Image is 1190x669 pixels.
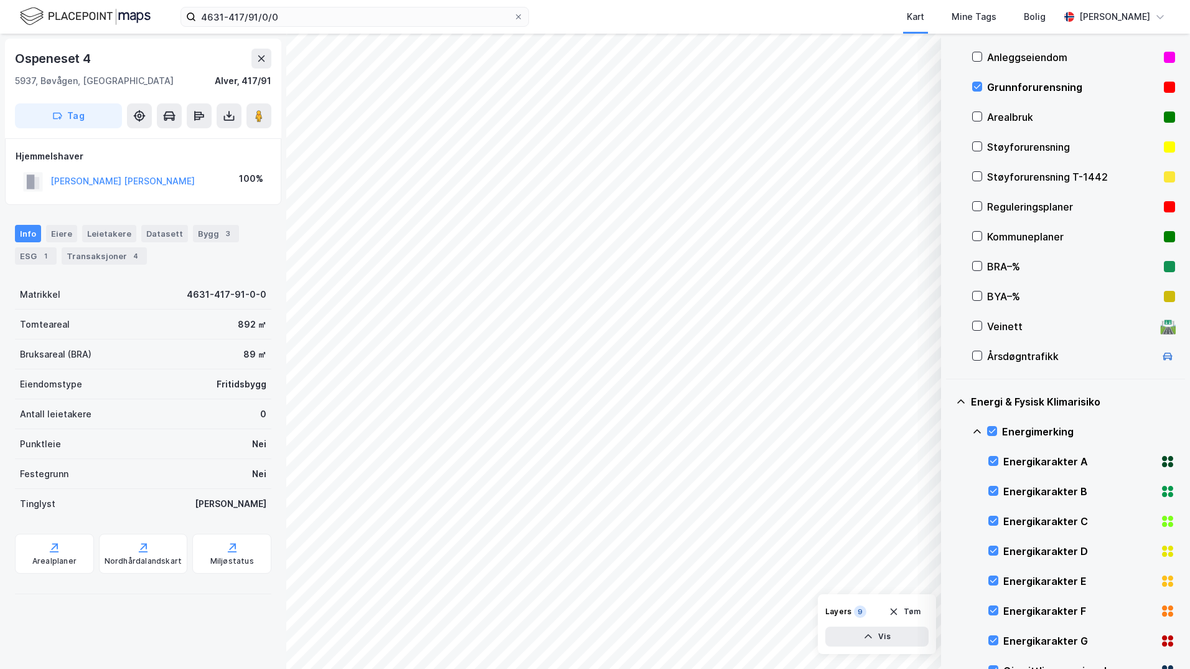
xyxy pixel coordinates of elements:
img: logo.f888ab2527a4732fd821a326f86c7f29.svg [20,6,151,27]
div: Energimerking [1002,424,1175,439]
div: Energikarakter D [1003,544,1155,559]
div: [PERSON_NAME] [1079,9,1150,24]
button: Vis [825,627,929,647]
div: Datasett [141,225,188,242]
div: 9 [854,605,866,618]
div: 4 [129,250,142,262]
div: Energikarakter C [1003,514,1155,529]
div: Veinett [987,319,1155,334]
div: 100% [239,171,263,186]
div: 5937, Bøvågen, [GEOGRAPHIC_DATA] [15,74,174,88]
div: Kommuneplaner [987,229,1159,244]
div: Festegrunn [20,467,68,482]
div: Energikarakter E [1003,574,1155,589]
div: Energikarakter F [1003,604,1155,619]
div: Tomteareal [20,317,70,332]
div: Miljøstatus [210,556,254,566]
div: 1 [39,250,52,262]
div: ESG [15,247,57,265]
div: Nei [252,437,266,452]
div: Fritidsbygg [217,377,266,392]
div: Grunnforurensning [987,80,1159,95]
div: Matrikkel [20,287,60,302]
div: Leietakere [82,225,136,242]
div: Punktleie [20,437,61,452]
div: 89 ㎡ [243,347,266,362]
div: Støyforurensning T-1442 [987,169,1159,184]
div: [PERSON_NAME] [195,496,266,511]
div: Anleggseiendom [987,50,1159,65]
div: Ospeneset 4 [15,49,93,69]
div: Arealplaner [32,556,77,566]
div: Antall leietakere [20,407,91,422]
div: Hjemmelshaver [16,149,271,164]
div: 🛣️ [1160,318,1176,334]
div: Nei [252,467,266,482]
div: BYA–% [987,289,1159,304]
div: Energikarakter B [1003,484,1155,499]
div: Energikarakter A [1003,454,1155,469]
div: Eiere [46,225,77,242]
div: Tinglyst [20,496,55,511]
button: Tøm [881,602,929,622]
div: Transaksjoner [62,247,147,265]
div: Mine Tags [952,9,996,24]
div: 3 [222,227,234,240]
iframe: Chat Widget [1128,609,1190,669]
div: Bolig [1024,9,1046,24]
div: Arealbruk [987,110,1159,125]
div: Info [15,225,41,242]
div: Kart [907,9,924,24]
div: Energi & Fysisk Klimarisiko [971,394,1175,409]
div: Reguleringsplaner [987,199,1159,214]
div: Eiendomstype [20,377,82,392]
div: Bygg [193,225,239,242]
div: 892 ㎡ [238,317,266,332]
div: 4631-417-91-0-0 [187,287,266,302]
div: Bruksareal (BRA) [20,347,91,362]
input: Søk på adresse, matrikkel, gårdeiere, leietakere eller personer [196,7,513,26]
div: Alver, 417/91 [215,74,271,88]
div: Årsdøgntrafikk [987,349,1155,364]
div: BRA–% [987,259,1159,274]
div: Energikarakter G [1003,633,1155,648]
button: Tag [15,103,122,128]
div: Støyforurensning [987,140,1159,154]
div: Layers [825,607,851,617]
div: 0 [260,407,266,422]
div: Nordhårdalandskart [105,556,182,566]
